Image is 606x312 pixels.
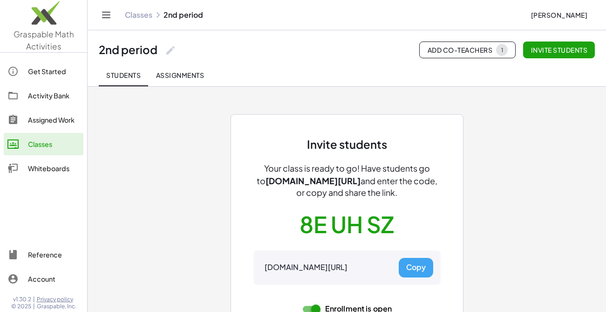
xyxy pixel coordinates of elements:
div: Activity Bank [28,90,80,101]
div: Get Started [28,66,80,77]
span: v1.30.2 [13,296,31,303]
div: Whiteboards [28,163,80,174]
span: [DOMAIN_NAME][URL] [266,175,361,186]
span: | [33,303,35,310]
a: Get Started [4,60,83,83]
span: Assignments [156,71,204,79]
a: Activity Bank [4,84,83,107]
span: [PERSON_NAME] [531,11,587,19]
div: Invite students [307,137,387,152]
div: [DOMAIN_NAME][URL] [265,263,347,272]
a: Classes [4,133,83,155]
button: Invite students [523,42,595,58]
span: | [33,296,35,303]
span: Add Co-Teachers [427,44,508,56]
button: [PERSON_NAME] [523,7,595,23]
div: 2nd period [99,42,157,57]
span: Invite students [531,46,587,54]
div: Classes [28,139,80,150]
button: Toggle navigation [99,7,114,22]
button: Copy [399,258,433,277]
button: Add Co-Teachers1 [419,42,516,58]
a: Classes [125,10,152,20]
a: Account [4,268,83,290]
div: 1 [501,47,503,54]
span: Graspable, Inc. [37,303,76,310]
span: © 2025 [11,303,31,310]
button: 8E UH SZ [300,210,394,239]
a: Reference [4,243,83,266]
span: Your class is ready to go! Have students go to [257,163,430,186]
a: Privacy policy [37,296,76,303]
a: Whiteboards [4,157,83,180]
span: and enter the code, or copy and share the link. [296,175,437,198]
div: Assigned Work [28,114,80,125]
span: Students [106,71,141,79]
a: Assigned Work [4,109,83,131]
span: Graspable Math Activities [14,29,74,51]
div: Account [28,273,80,284]
div: Reference [28,249,80,260]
